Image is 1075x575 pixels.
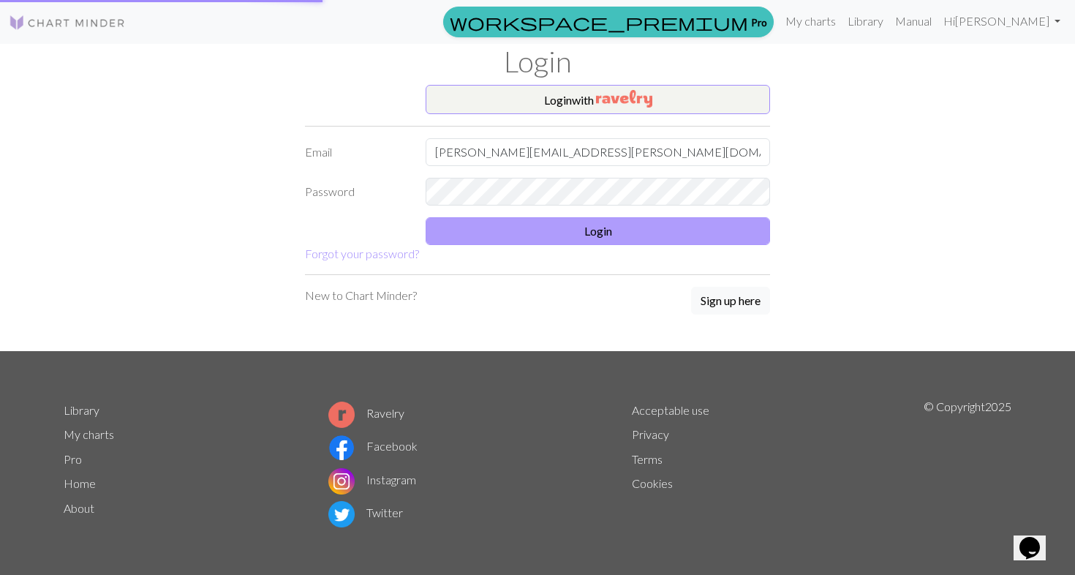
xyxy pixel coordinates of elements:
[632,403,709,417] a: Acceptable use
[296,138,417,166] label: Email
[691,287,770,316] a: Sign up here
[305,247,419,260] a: Forgot your password?
[9,14,126,31] img: Logo
[305,287,417,304] p: New to Chart Minder?
[443,7,774,37] a: Pro
[632,476,673,490] a: Cookies
[328,402,355,428] img: Ravelry logo
[924,398,1011,531] p: © Copyright 2025
[938,7,1066,36] a: Hi[PERSON_NAME]
[328,501,355,527] img: Twitter logo
[691,287,770,315] button: Sign up here
[328,473,416,486] a: Instagram
[889,7,938,36] a: Manual
[328,506,403,519] a: Twitter
[64,427,114,441] a: My charts
[1014,516,1060,560] iframe: chat widget
[64,501,94,515] a: About
[328,468,355,495] img: Instagram logo
[780,7,842,36] a: My charts
[328,435,355,461] img: Facebook logo
[426,217,770,245] button: Login
[64,403,99,417] a: Library
[632,452,663,466] a: Terms
[632,427,669,441] a: Privacy
[426,85,770,114] button: Loginwith
[596,90,652,108] img: Ravelry
[55,44,1020,79] h1: Login
[328,406,404,420] a: Ravelry
[64,476,96,490] a: Home
[842,7,889,36] a: Library
[450,12,748,32] span: workspace_premium
[64,452,82,466] a: Pro
[328,439,418,453] a: Facebook
[296,178,417,206] label: Password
